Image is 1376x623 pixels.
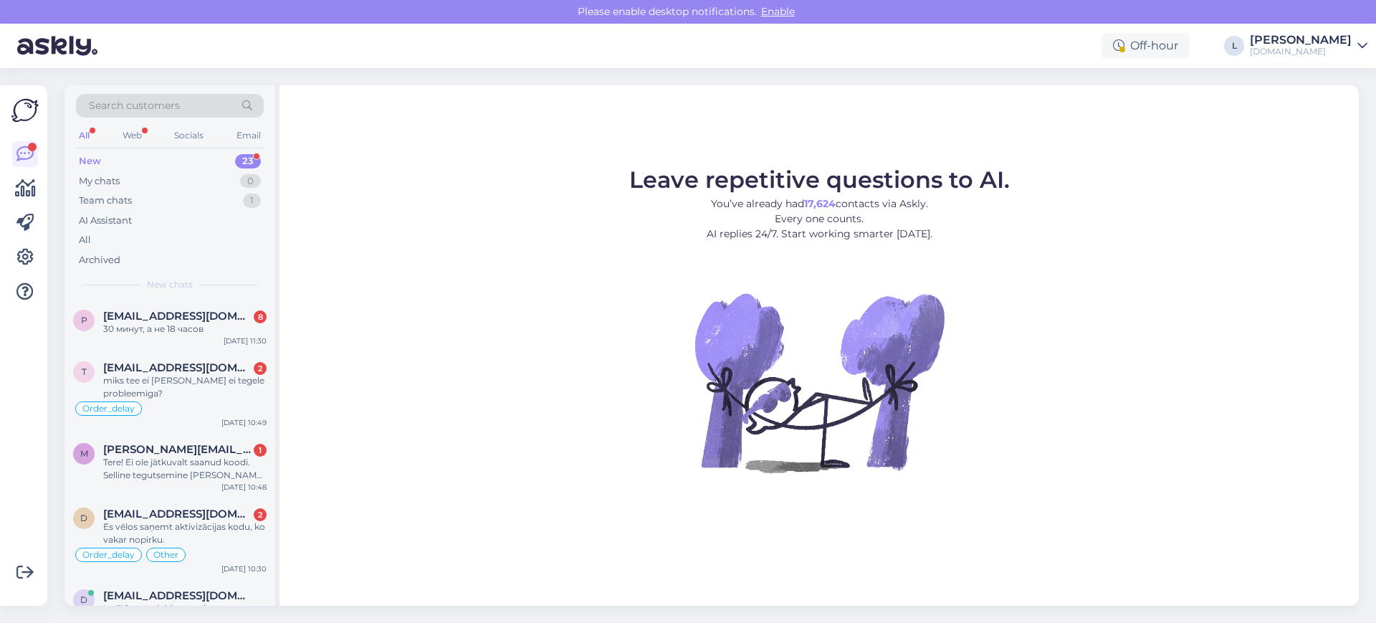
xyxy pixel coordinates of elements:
[234,126,264,145] div: Email
[103,589,252,602] span: dmitry.kazimir@gmail.com
[80,594,87,605] span: d
[254,310,267,323] div: 8
[81,315,87,325] span: P
[89,98,180,113] span: Search customers
[235,154,261,168] div: 23
[243,194,261,208] div: 1
[240,174,261,189] div: 0
[171,126,206,145] div: Socials
[1250,34,1367,57] a: [PERSON_NAME][DOMAIN_NAME]
[1250,46,1352,57] div: [DOMAIN_NAME]
[82,551,135,559] span: Order_delay
[221,417,267,428] div: [DATE] 10:49
[82,366,87,377] span: t
[79,154,101,168] div: New
[79,233,91,247] div: All
[80,513,87,523] span: D
[103,374,267,400] div: miks tee ei [PERSON_NAME] ei tegele probleemiga?
[11,97,39,124] img: Askly Logo
[120,126,145,145] div: Web
[80,448,88,459] span: M
[254,362,267,375] div: 2
[103,520,267,546] div: Es vēlos saņemt aktivizācijas kodu, ko vakar nopirku.
[147,278,193,291] span: New chats
[221,482,267,493] div: [DATE] 10:48
[690,253,948,511] img: No Chat active
[79,253,120,267] div: Archived
[76,126,92,145] div: All
[103,508,252,520] span: Dace72@inbox.lv
[103,456,267,482] div: Tere! Ei ole jätkuvalt saanud koodi. Selline tegutsemine [PERSON_NAME] ole okei…
[804,197,836,210] b: 17,624
[224,336,267,346] div: [DATE] 11:30
[153,551,178,559] span: Other
[103,361,252,374] span: talisman27@gmail.com
[79,214,132,228] div: AI Assistant
[1102,33,1190,59] div: Off-hour
[103,323,267,336] div: 30 минут, а не 18 часов
[79,174,120,189] div: My chats
[103,443,252,456] span: Martin.aruja@gmail.com
[629,196,1010,242] p: You’ve already had contacts via Askly. Every one counts. AI replies 24/7. Start working smarter [...
[1224,36,1244,56] div: L
[254,444,267,457] div: 1
[221,563,267,574] div: [DATE] 10:30
[1250,34,1352,46] div: [PERSON_NAME]
[103,310,252,323] span: Proalco888@gmail.com
[82,404,135,413] span: Order_delay
[79,194,132,208] div: Team chats
[254,508,267,521] div: 2
[629,166,1010,194] span: Leave repetitive questions to AI.
[757,5,799,18] span: Enable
